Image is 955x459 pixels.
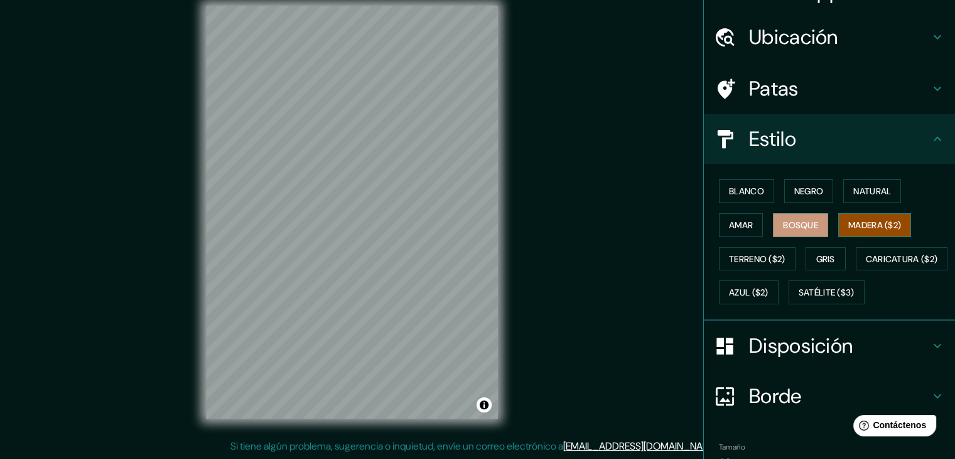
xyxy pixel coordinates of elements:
[843,179,901,203] button: Natural
[230,440,563,453] font: Si tiene algún problema, sugerencia o inquietud, envíe un correo electrónico a
[206,6,498,419] canvas: Mapa
[789,280,865,304] button: Satélite ($3)
[749,75,799,102] font: Patas
[563,440,718,453] a: [EMAIL_ADDRESS][DOMAIN_NAME]
[794,185,824,197] font: Negro
[477,397,492,412] button: Activar o desactivar atribución
[729,185,764,197] font: Blanco
[799,287,855,299] font: Satélite ($3)
[806,247,846,271] button: Gris
[704,12,955,62] div: Ubicación
[784,179,834,203] button: Negro
[853,185,891,197] font: Natural
[838,213,911,237] button: Madera ($2)
[783,219,818,231] font: Bosque
[704,371,955,421] div: Borde
[749,24,838,50] font: Ubicación
[866,253,938,265] font: Caricatura ($2)
[749,383,802,409] font: Borde
[856,247,948,271] button: Caricatura ($2)
[729,219,753,231] font: Amar
[773,213,828,237] button: Bosque
[704,64,955,114] div: Patas
[719,179,774,203] button: Blanco
[729,287,769,299] font: Azul ($2)
[719,213,763,237] button: Amar
[816,253,835,265] font: Gris
[749,333,853,359] font: Disposición
[704,321,955,371] div: Disposición
[729,253,785,265] font: Terreno ($2)
[719,247,796,271] button: Terreno ($2)
[843,410,941,445] iframe: Lanzador de widgets de ayuda
[719,442,745,452] font: Tamaño
[848,219,901,231] font: Madera ($2)
[719,280,779,304] button: Azul ($2)
[704,114,955,164] div: Estilo
[749,126,796,152] font: Estilo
